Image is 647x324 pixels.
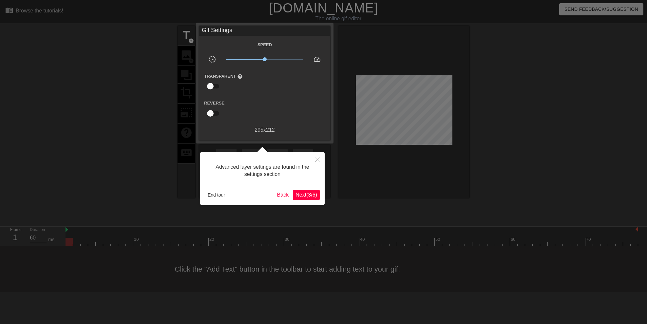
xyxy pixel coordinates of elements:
[310,152,325,167] button: Close
[205,157,320,185] div: Advanced layer settings are found in the settings section
[293,190,320,200] button: Next
[295,192,317,198] span: Next ( 3 / 6 )
[205,190,228,200] button: End tour
[275,190,292,200] button: Back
